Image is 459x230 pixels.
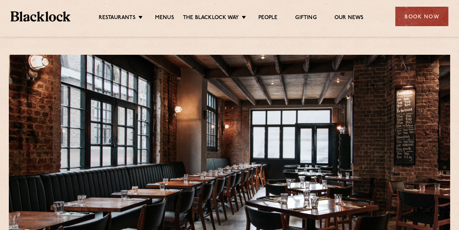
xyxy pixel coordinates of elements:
a: Menus [155,14,174,22]
a: Restaurants [99,14,136,22]
a: The Blacklock Way [183,14,239,22]
a: Gifting [295,14,316,22]
a: People [258,14,277,22]
a: Our News [334,14,364,22]
img: BL_Textured_Logo-footer-cropped.svg [11,11,70,21]
div: Book Now [395,7,448,26]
